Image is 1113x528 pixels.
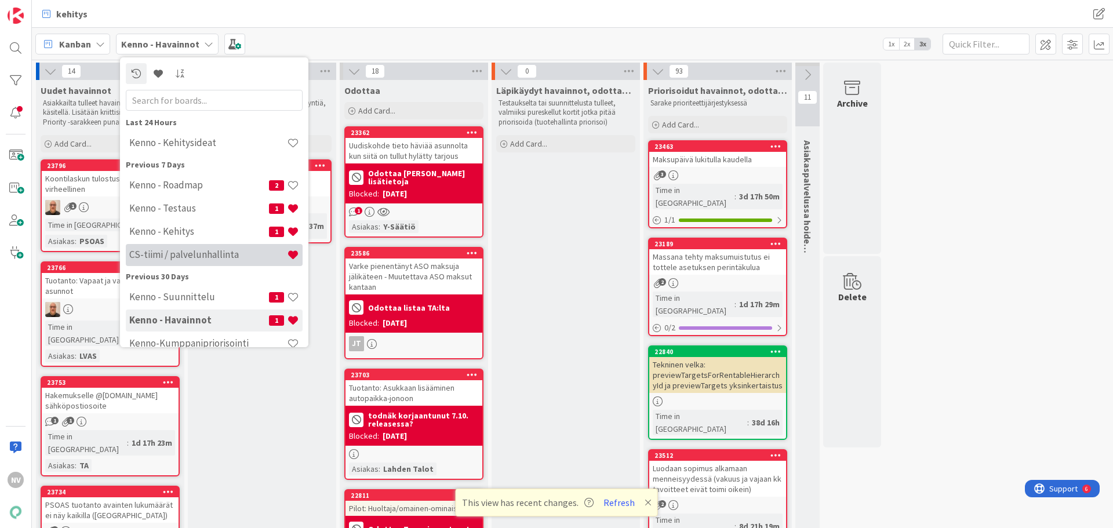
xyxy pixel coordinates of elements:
[8,8,24,24] img: Visit kanbanzone.com
[54,139,92,149] span: Add Card...
[269,315,284,326] span: 1
[345,258,482,294] div: Varke pienentänyt ASO maksuja jälikäteen - Muutettava ASO maksut kantaan
[129,291,269,303] h4: Kenno - Suunnittelu
[42,161,179,171] div: 23796
[8,504,24,520] img: avatar
[77,459,92,472] div: TA
[351,249,482,257] div: 23586
[77,235,107,247] div: PSOAS
[42,273,179,298] div: Tuotanto: Vapaat ja vapautuvat asunnot
[368,304,450,312] b: Odottaa listaa TA:lta
[659,278,666,286] span: 2
[42,200,179,215] div: MK
[649,213,786,227] div: 1/1
[47,488,179,496] div: 23734
[77,349,100,362] div: LVAS
[45,321,138,346] div: Time in [GEOGRAPHIC_DATA]
[47,162,179,170] div: 23796
[45,219,145,231] div: Time in [GEOGRAPHIC_DATA]
[649,347,786,357] div: 22840
[129,249,287,260] h4: CS-tiimi / palvelunhallinta
[127,436,129,449] span: :
[344,85,380,96] span: Odottaa
[129,137,287,148] h4: Kenno - Kehitysideat
[345,138,482,163] div: Uudiskohde tieto häviää asunnolta kun siitä on tullut hylätty tarjous
[517,64,537,78] span: 0
[349,317,379,329] div: Blocked:
[379,463,380,475] span: :
[349,463,379,475] div: Asiakas
[802,140,813,271] span: Asiakaspalvelussa hoidettavat
[345,128,482,163] div: 23362Uudiskohde tieto häviää asunnolta kun siitä on tullut hylätty tarjous
[47,264,179,272] div: 23766
[43,99,177,127] p: Asiakkailta tulleet havainnot, jotka pitää käsitellä. Lisätään kriittisiin kortteihin Priority -s...
[659,170,666,178] span: 3
[345,336,482,351] div: JT
[42,377,179,388] div: 23753
[355,207,362,214] span: 1
[126,159,303,171] div: Previous 7 Days
[379,220,380,233] span: :
[42,487,179,497] div: 23734
[269,292,284,303] span: 1
[599,495,639,510] button: Refresh
[653,410,747,435] div: Time in [GEOGRAPHIC_DATA]
[42,302,179,317] div: MK
[649,152,786,167] div: Maksupäivä lukitulla kaudella
[654,348,786,356] div: 22840
[45,430,127,456] div: Time in [GEOGRAPHIC_DATA]
[649,249,786,275] div: Massana tehty maksumuistutus ei tottele asetuksen perintäkulua
[42,161,179,196] div: 23796Koontilaskun tulostus/tallennus virheellinen
[45,302,60,317] img: MK
[345,248,482,294] div: 23586Varke pienentänyt ASO maksuja jälikäteen - Muutettava ASO maksut kantaan
[41,85,111,96] span: Uudet havainnot
[649,347,786,393] div: 22840Tekninen velka: previewTargetsForRentableHierarchyId ja previewTargets yksinkertaistus
[368,169,479,185] b: Odottaa [PERSON_NAME] lisätietoja
[736,190,783,203] div: 3d 17h 50m
[837,96,868,110] div: Archive
[462,496,594,509] span: This view has recent changes.
[75,349,77,362] span: :
[59,37,91,51] span: Kanban
[649,239,786,249] div: 23189
[654,240,786,248] div: 23189
[126,116,303,129] div: Last 24 Hours
[649,461,786,497] div: Luodaan sopimus alkamaan menneisyydessä (vakuus ja vajaan kk tavoitteet eivät toimi oikein)
[129,179,269,191] h4: Kenno - Roadmap
[380,463,437,475] div: Lahden Talot
[899,38,915,50] span: 2x
[269,203,284,214] span: 1
[664,322,675,334] span: 0 / 2
[67,417,74,424] span: 1
[345,128,482,138] div: 23362
[648,85,787,96] span: Priorisoidut havainnot, odottaa kehityskapaa
[51,417,59,424] span: 1
[883,38,899,50] span: 1x
[56,7,88,21] span: kehitys
[42,263,179,273] div: 23766
[654,143,786,151] div: 23463
[915,38,930,50] span: 3x
[649,321,786,335] div: 0/2
[747,416,749,429] span: :
[649,239,786,275] div: 23189Massana tehty maksumuistutus ei tottele asetuksen perintäkulua
[510,139,547,149] span: Add Card...
[649,141,786,167] div: 23463Maksupäivä lukitulla kaudella
[129,314,269,326] h4: Kenno - Havainnot
[383,317,407,329] div: [DATE]
[129,436,175,449] div: 1d 17h 23m
[659,500,666,508] span: 2
[8,472,24,488] div: NV
[45,349,75,362] div: Asiakas
[45,235,75,247] div: Asiakas
[24,2,53,16] span: Support
[496,85,635,96] span: Läpikäydyt havainnot, odottaa priorisointia
[649,141,786,152] div: 23463
[734,298,736,311] span: :
[653,292,734,317] div: Time in [GEOGRAPHIC_DATA]
[126,271,303,283] div: Previous 30 Days
[75,235,77,247] span: :
[383,430,407,442] div: [DATE]
[42,487,179,523] div: 23734PSOAS tuotanto avainten lukumäärät ei näy kaikilla ([GEOGRAPHIC_DATA])
[345,490,482,516] div: 22811Pilot: Huoltaja/omainen-ominaisuus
